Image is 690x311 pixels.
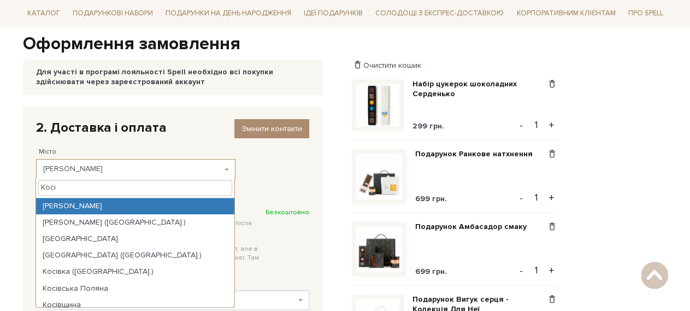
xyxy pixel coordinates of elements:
[516,262,527,279] button: -
[415,194,447,203] span: 699 грн.
[36,231,234,247] li: [GEOGRAPHIC_DATA]
[36,247,234,263] li: [GEOGRAPHIC_DATA] ([GEOGRAPHIC_DATA].)
[356,84,399,127] img: Набір цукерок шоколадних Серденько
[356,226,402,272] img: Подарунок Амбасадор смаку
[545,117,558,133] button: +
[352,60,558,71] div: Очистити кошик
[299,5,367,22] span: Ідеї подарунків
[512,4,620,23] a: Корпоративним клієнтам
[43,163,222,174] span: Косів
[415,267,447,276] span: 699 грн.
[356,154,402,199] img: Подарунок Ранкове натхнення
[31,192,315,202] div: Спосіб доставки
[545,190,558,206] button: +
[36,119,309,136] div: 2. Доставка і оплата
[516,117,527,133] button: -
[68,5,157,22] span: Подарункові набори
[23,33,668,56] h1: Оформлення замовлення
[266,208,309,217] span: Безкоштовно
[161,5,296,22] span: Подарунки на День народження
[36,67,309,87] div: Для участі в програмі лояльності Spell необхідно всі покупки здійснювати через зареєстрований акк...
[545,262,558,279] button: +
[241,124,302,133] span: Змінити контакти
[36,198,234,214] li: [PERSON_NAME]
[415,222,535,232] a: Подарунок Амбасадор смаку
[39,147,56,157] label: Місто
[415,149,541,159] a: Подарунок Ранкове натхнення
[623,5,667,22] span: Про Spell
[371,4,508,23] a: Солодощі з експрес-доставкою
[23,5,64,22] span: Каталог
[36,159,235,179] span: Косів
[36,214,234,231] li: [PERSON_NAME] ([GEOGRAPHIC_DATA].)
[412,121,444,131] span: 299 грн.
[516,190,527,206] button: -
[36,280,234,297] li: Косівська Поляна
[412,79,546,99] a: Набір цукерок шоколадних Серденько
[36,263,234,280] li: Косівка ([GEOGRAPHIC_DATA].)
